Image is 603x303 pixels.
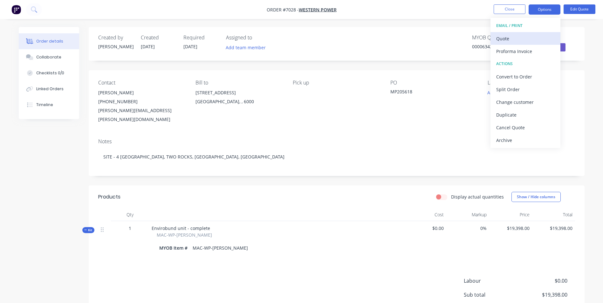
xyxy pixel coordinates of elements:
[36,38,63,44] div: Order details
[293,80,380,86] div: Pick up
[496,98,555,107] div: Change customer
[36,86,64,92] div: Linked Orders
[36,70,64,76] div: Checklists 0/0
[19,33,79,49] button: Order details
[464,277,520,285] span: Labour
[195,97,283,106] div: [GEOGRAPHIC_DATA], , 6000
[492,225,530,232] span: $19,398.00
[36,54,61,60] div: Collaborate
[535,225,572,232] span: $19,398.00
[472,35,520,41] div: MYOB Quote #
[451,193,504,200] label: Display actual quantities
[449,225,487,232] span: 0%
[98,80,185,86] div: Contact
[520,291,567,299] span: $19,398.00
[390,80,477,86] div: PO
[19,65,79,81] button: Checklists 0/0
[520,277,567,285] span: $0.00
[496,123,555,132] div: Cancel Quote
[157,232,212,238] span: MAC-WP-[PERSON_NAME]
[406,225,444,232] span: $0.00
[98,35,133,41] div: Created by
[183,44,197,50] span: [DATE]
[141,35,176,41] div: Created
[98,43,133,50] div: [PERSON_NAME]
[19,81,79,97] button: Linked Orders
[496,72,555,81] div: Convert to Order
[488,80,575,86] div: Labels
[84,228,93,232] span: Kit
[472,43,520,50] div: 00006342
[464,291,520,299] span: Sub total
[129,225,131,232] span: 1
[195,88,283,109] div: [STREET_ADDRESS][GEOGRAPHIC_DATA], , 6000
[496,22,555,30] div: EMAIL / PRINT
[226,35,290,41] div: Assigned to
[494,4,525,14] button: Close
[446,208,489,221] div: Markup
[511,192,561,202] button: Show / Hide columns
[496,47,555,56] div: Proforma Invoice
[98,193,120,201] div: Products
[496,60,555,68] div: ACTIONS
[11,5,21,14] img: Factory
[496,34,555,43] div: Quote
[390,88,470,97] div: MP205618
[226,43,269,52] button: Add team member
[489,208,532,221] div: Price
[564,4,595,14] button: Edit Quote
[98,147,575,166] div: SITE - 4 [GEOGRAPHIC_DATA], TWO ROCKS, [GEOGRAPHIC_DATA], [GEOGRAPHIC_DATA]
[403,208,446,221] div: Cost
[19,97,79,113] button: Timeline
[111,208,149,221] div: Qty
[267,7,299,13] span: Order #7028 -
[141,44,155,50] span: [DATE]
[195,80,283,86] div: Bill to
[36,102,53,108] div: Timeline
[19,49,79,65] button: Collaborate
[195,88,283,97] div: [STREET_ADDRESS]
[98,138,575,145] div: Notes
[98,97,185,106] div: [PHONE_NUMBER]
[532,208,575,221] div: Total
[98,88,185,124] div: [PERSON_NAME][PHONE_NUMBER][PERSON_NAME][EMAIL_ADDRESS][PERSON_NAME][DOMAIN_NAME]
[496,85,555,94] div: Split Order
[222,43,269,52] button: Add team member
[98,88,185,97] div: [PERSON_NAME]
[82,227,94,233] div: Kit
[484,88,513,97] button: Add labels
[190,243,250,252] div: MAC-WP-[PERSON_NAME]
[98,106,185,124] div: [PERSON_NAME][EMAIL_ADDRESS][PERSON_NAME][DOMAIN_NAME]
[496,136,555,145] div: Archive
[299,7,337,13] a: Western Power
[496,110,555,119] div: Duplicate
[183,35,218,41] div: Required
[152,225,210,231] span: Envirobund unit - complete
[529,4,560,15] button: Options
[159,243,190,252] div: MYOB Item #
